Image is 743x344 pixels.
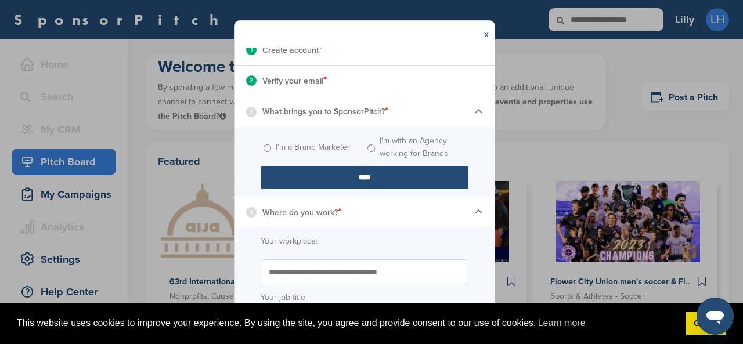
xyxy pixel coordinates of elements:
[536,314,587,332] a: learn more about cookies
[17,314,677,332] span: This website uses cookies to improve your experience. By using the site, you agree and provide co...
[246,45,257,55] div: 1
[474,208,483,216] img: Checklist arrow 1
[686,312,726,335] a: dismiss cookie message
[262,42,322,57] p: Create account
[697,298,734,335] iframe: Button to launch messaging window
[262,73,327,88] p: Verify your email
[262,104,388,119] p: What brings you to SponsorPitch?
[276,141,350,154] label: I'm a Brand Marketer
[380,135,468,160] label: I'm with an Agency working for Brands
[246,107,257,117] div: 3
[484,28,489,40] a: x
[261,291,468,304] label: Your job title:
[246,75,257,86] div: 2
[261,235,468,248] label: Your workplace:
[246,207,257,218] div: 4
[262,205,341,220] p: Where do you work?
[474,107,483,116] img: Checklist arrow 1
